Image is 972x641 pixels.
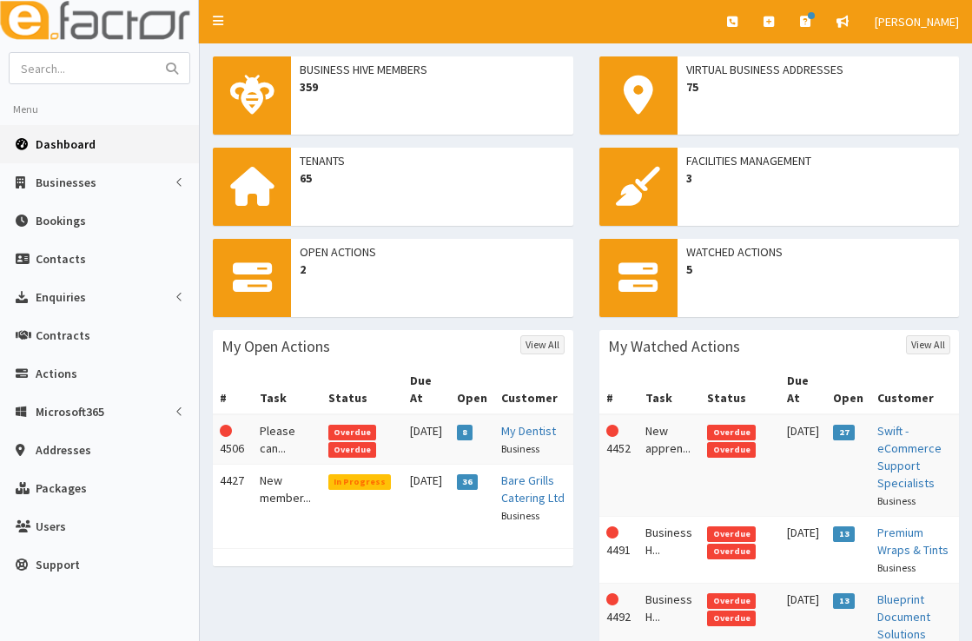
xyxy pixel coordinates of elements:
[36,519,66,534] span: Users
[608,339,740,354] h3: My Watched Actions
[638,517,701,584] td: Business H...
[403,465,450,532] td: [DATE]
[403,414,450,465] td: [DATE]
[686,61,951,78] span: Virtual Business Addresses
[780,365,826,414] th: Due At
[606,425,618,437] i: This Action is overdue!
[638,414,701,517] td: New appren...
[36,136,96,152] span: Dashboard
[328,442,377,458] span: Overdue
[36,251,86,267] span: Contacts
[300,152,565,169] span: Tenants
[686,261,951,278] span: 5
[213,414,253,465] td: 4506
[877,525,949,558] a: Premium Wraps & Tints
[450,365,494,414] th: Open
[501,442,539,455] small: Business
[457,425,473,440] span: 8
[328,425,377,440] span: Overdue
[253,465,321,532] td: New member...
[36,213,86,228] span: Bookings
[220,425,232,437] i: This Action is overdue!
[833,425,855,440] span: 27
[520,335,565,354] a: View All
[707,526,756,542] span: Overdue
[599,365,638,414] th: #
[222,339,330,354] h3: My Open Actions
[906,335,950,354] a: View All
[606,593,618,605] i: This Action is overdue!
[877,494,916,507] small: Business
[875,14,959,30] span: [PERSON_NAME]
[606,526,618,539] i: This Action is overdue!
[300,61,565,78] span: Business Hive Members
[36,480,87,496] span: Packages
[36,366,77,381] span: Actions
[36,289,86,305] span: Enquiries
[707,442,756,458] span: Overdue
[457,474,479,490] span: 36
[253,365,321,414] th: Task
[300,78,565,96] span: 359
[501,472,565,506] a: Bare Grills Catering Ltd
[599,414,638,517] td: 4452
[403,365,450,414] th: Due At
[707,593,756,609] span: Overdue
[707,544,756,559] span: Overdue
[599,517,638,584] td: 4491
[501,509,539,522] small: Business
[10,53,155,83] input: Search...
[501,423,556,439] a: My Dentist
[638,365,701,414] th: Task
[700,365,780,414] th: Status
[686,78,951,96] span: 75
[494,365,573,414] th: Customer
[328,474,392,490] span: In Progress
[833,593,855,609] span: 13
[707,425,756,440] span: Overdue
[686,152,951,169] span: Facilities Management
[36,175,96,190] span: Businesses
[877,561,916,574] small: Business
[707,611,756,626] span: Overdue
[36,442,91,458] span: Addresses
[780,414,826,517] td: [DATE]
[213,365,253,414] th: #
[253,414,321,465] td: Please can...
[36,557,80,572] span: Support
[321,365,403,414] th: Status
[877,423,942,491] a: Swift - eCommerce Support Specialists
[300,243,565,261] span: Open Actions
[300,169,565,187] span: 65
[686,243,951,261] span: Watched Actions
[780,517,826,584] td: [DATE]
[36,327,90,343] span: Contracts
[833,526,855,542] span: 13
[870,365,959,414] th: Customer
[686,169,951,187] span: 3
[826,365,870,414] th: Open
[213,465,253,532] td: 4427
[36,404,104,420] span: Microsoft365
[300,261,565,278] span: 2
